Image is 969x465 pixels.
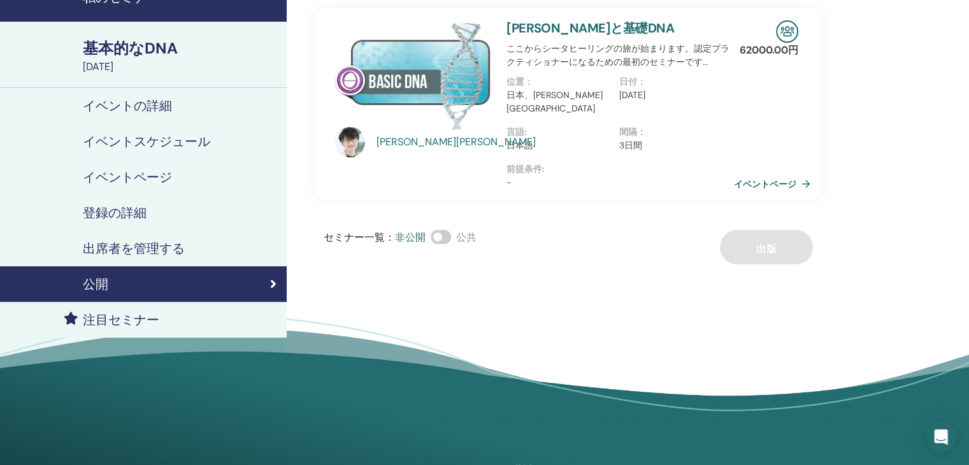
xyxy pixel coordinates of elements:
[637,126,646,138] font: ：
[385,231,395,244] font: ：
[83,169,172,185] font: イベントページ
[83,97,172,114] font: イベントの詳細
[788,43,798,57] font: 円
[506,43,729,68] font: ここからシータヒーリングの旅が始まります。認定プラクティショナーになるための最初のセミナーです…
[456,135,536,148] font: [PERSON_NAME]
[83,276,108,292] font: 公開
[83,60,113,73] font: [DATE]
[334,127,365,157] img: default.jpg
[619,76,637,87] font: 日付
[619,89,645,101] font: [DATE]
[377,134,494,150] a: [PERSON_NAME][PERSON_NAME]
[506,20,674,36] a: [PERSON_NAME]と基礎DNA
[619,126,637,138] font: 間隔
[506,76,524,87] font: 位置
[524,126,527,138] font: :
[506,126,524,138] font: 言語
[506,176,512,188] font: -
[334,20,491,131] img: 基本的なDNA
[377,135,456,148] font: [PERSON_NAME]
[619,139,642,151] font: 3日間
[740,43,788,57] font: 62000.00
[776,20,798,43] img: 対面セミナー
[83,133,210,150] font: イベントスケジュール
[395,231,426,244] font: 非公開
[83,204,147,221] font: 登録の詳細
[83,240,185,257] font: 出席者を管理する
[324,231,385,244] font: セミナー一覧
[75,38,287,75] a: 基本的なDNA[DATE]
[734,174,815,193] a: イベントページ
[83,311,159,328] font: 注目セミナー
[542,163,545,175] font: :
[506,89,603,114] font: 日本、[PERSON_NAME][GEOGRAPHIC_DATA]
[637,76,646,87] font: ：
[456,231,477,244] font: 公共
[926,422,956,452] div: インターコムメッセンジャーを開く
[506,163,542,175] font: 前提条件
[83,38,178,58] font: 基本的なDNA
[524,76,533,87] font: ：
[734,178,796,190] font: イベントページ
